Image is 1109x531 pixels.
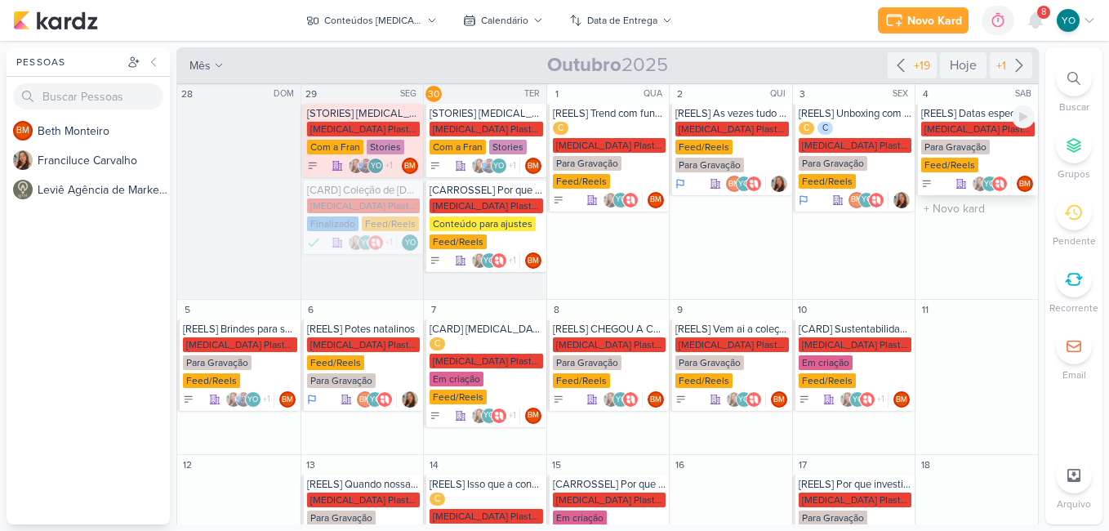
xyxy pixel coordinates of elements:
[430,140,486,154] div: Com a Fran
[1049,301,1098,315] p: Recorrente
[603,391,643,408] div: Colaboradores: Franciluce Carvalho, Yasmin Oliveira, Allegra Plásticos e Brindes Personalizados
[858,192,875,208] div: Yasmin Oliveira
[603,192,643,208] div: Colaboradores: Franciluce Carvalho, Yasmin Oliveira, Allegra Plásticos e Brindes Personalizados
[799,337,912,352] div: [MEDICAL_DATA] Plasticos PJ
[430,107,543,120] div: [STORIES] ALLEGRA PLÁSTICOS
[675,107,789,120] div: [REELS] As vezes tudo que você precisa
[1017,176,1033,192] div: Beth Monteiro
[795,457,811,473] div: 17
[376,391,393,408] img: Allegra Plásticos e Brindes Personalizados
[919,199,1035,219] input: + Novo kard
[38,181,170,199] div: L e v i ê A g ê n c i a d e M a r k e t i n g D i g i t a l
[425,301,442,318] div: 7
[245,391,261,408] div: Yasmin Oliveira
[773,396,785,404] p: BM
[675,355,744,370] div: Para Gravação
[425,457,442,473] div: 14
[307,184,421,197] div: [CARD] Coleção de natal ja disponivel
[982,176,998,192] div: Yasmin Oliveira
[307,122,421,136] div: [MEDICAL_DATA] Plasticos PJ
[307,199,421,213] div: [MEDICAL_DATA] Plasticos PJ
[616,196,626,204] p: YO
[430,199,543,213] div: [MEDICAL_DATA] Plasticos PJ
[1012,105,1035,128] div: Ligar relógio
[840,391,856,408] img: Franciluce Carvalho
[799,194,808,207] div: Em Andamento
[307,337,421,352] div: [MEDICAL_DATA] Plasticos PJ
[671,301,688,318] div: 9
[179,301,195,318] div: 5
[736,176,752,192] div: Yasmin Oliveira
[972,176,988,192] img: Franciluce Carvalho
[282,396,293,404] p: BM
[367,391,383,408] div: Yasmin Oliveira
[235,391,252,408] img: Guilherme Savio
[13,83,163,109] input: Buscar Pessoas
[799,174,856,189] div: Feed/Reels
[405,239,416,248] p: YO
[307,493,421,507] div: [MEDICAL_DATA] Plasticos PJ
[471,408,520,424] div: Colaboradores: Franciluce Carvalho, Yasmin Oliveira, Allegra Plásticos e Brindes Personalizados, ...
[225,391,274,408] div: Colaboradores: Franciluce Carvalho, Guilherme Savio, Yasmin Oliveira, Allegra Plásticos e Brindes...
[553,373,610,388] div: Feed/Reels
[648,391,664,408] div: Responsável: Beth Monteiro
[362,216,419,231] div: Feed/Reels
[307,511,376,525] div: Para Gravação
[430,354,543,368] div: [MEDICAL_DATA] Plasticos PJ
[358,234,374,251] div: Yasmin Oliveira
[348,234,364,251] img: Franciluce Carvalho
[307,393,317,406] div: Em Andamento
[528,257,539,265] p: BM
[307,355,364,370] div: Feed/Reels
[911,57,933,74] div: +19
[471,158,520,174] div: Colaboradores: Franciluce Carvalho, Guilherme Savio, Yasmin Oliveira, Allegra Plásticos e Brindes...
[430,410,441,422] div: A Fazer
[528,163,539,171] p: BM
[430,255,441,266] div: A Fazer
[893,192,910,208] div: Responsável: Franciluce Carvalho
[648,391,664,408] div: Beth Monteiro
[984,181,995,189] p: YO
[799,323,912,336] div: [CARD] Sustentabilidade: redução de descartáveis com produtos reutilizáveis Allegra.
[921,178,933,190] div: A Fazer
[13,121,33,141] div: Beth Monteiro
[893,391,910,408] div: Responsável: Beth Monteiro
[547,53,621,77] strong: Outubro
[471,252,488,269] img: Franciluce Carvalho
[799,138,912,153] div: [MEDICAL_DATA] Plasticos PJ
[247,396,258,404] p: YO
[16,127,29,136] p: BM
[849,391,866,408] div: Yasmin Oliveira
[770,87,791,100] div: QUI
[799,394,810,405] div: A Fazer
[993,57,1009,74] div: +1
[371,163,381,171] p: YO
[348,158,364,174] img: Franciluce Carvalho
[726,391,766,408] div: Colaboradores: Franciluce Carvalho, Yasmin Oliveira, Allegra Plásticos e Brindes Personalizados
[840,391,889,408] div: Colaboradores: Franciluce Carvalho, Yasmin Oliveira, Allegra Plásticos e Brindes Personalizados, ...
[402,391,418,408] img: Franciluce Carvalho
[1053,234,1096,248] p: Pendente
[893,192,910,208] img: Franciluce Carvalho
[367,158,384,174] div: Yasmin Oliveira
[549,86,565,102] div: 1
[13,11,98,30] img: kardz.app
[430,390,487,404] div: Feed/Reels
[183,373,240,388] div: Feed/Reels
[675,337,789,352] div: [MEDICAL_DATA] Plasticos PJ
[553,107,666,120] div: [REELS] Trend com funcionários (eu fiz...)
[1057,9,1080,32] div: Yasmin Oliveira
[799,493,912,507] div: [MEDICAL_DATA] Plasticos PJ
[471,158,488,174] img: Franciluce Carvalho
[430,122,543,136] div: [MEDICAL_DATA] Plasticos PJ
[493,163,504,171] p: YO
[430,337,445,350] div: C
[1057,497,1091,511] p: Arquivo
[225,391,242,408] img: Franciluce Carvalho
[675,373,733,388] div: Feed/Reels
[921,107,1035,120] div: [REELS] Datas especiais para empresas: brindes que fortalecem a marca.
[771,176,787,192] img: Franciluce Carvalho
[483,257,494,265] p: YO
[671,457,688,473] div: 16
[13,180,33,199] img: Leviê Agência de Marketing Digital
